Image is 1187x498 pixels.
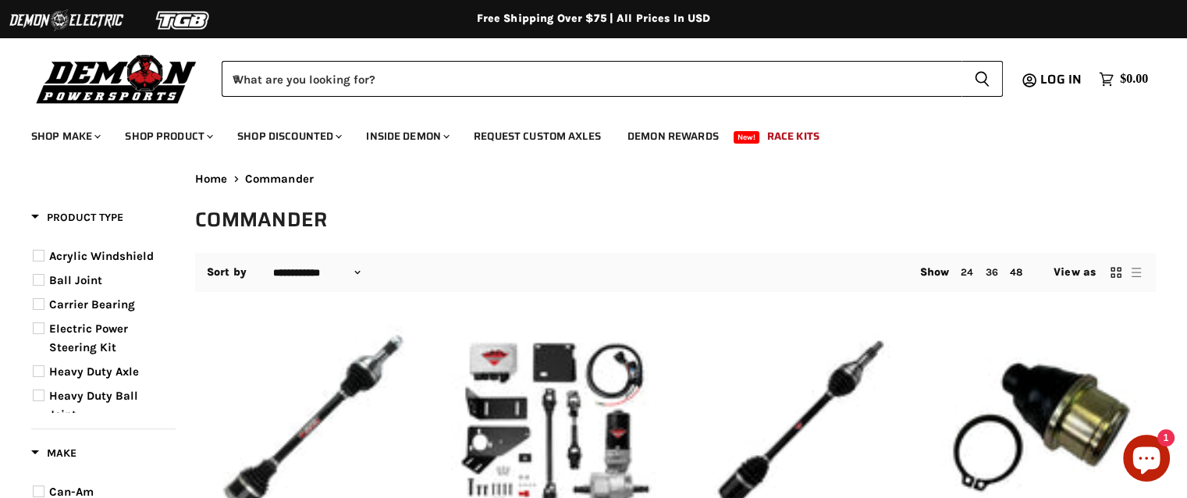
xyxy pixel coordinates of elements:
form: Product [222,61,1003,97]
span: New! [734,131,760,144]
span: Show [920,265,950,279]
a: Shop Make [20,120,110,152]
a: 36 [985,266,997,278]
a: Inside Demon [354,120,459,152]
button: list view [1128,265,1144,280]
a: Home [195,173,228,186]
h1: Commander [195,207,1156,233]
label: Sort by [207,266,247,279]
a: Request Custom Axles [462,120,613,152]
span: Heavy Duty Ball Joint [49,389,138,422]
a: Shop Discounted [226,120,351,152]
button: grid view [1108,265,1124,280]
a: Log in [1033,73,1091,87]
span: Carrier Bearing [49,297,135,311]
button: Search [961,61,1003,97]
span: View as [1054,266,1096,279]
a: Shop Product [113,120,222,152]
a: Demon Rewards [616,120,730,152]
a: $0.00 [1091,68,1156,91]
ul: Main menu [20,114,1144,152]
span: Heavy Duty Axle [49,365,139,379]
a: 24 [961,266,973,278]
span: Commander [245,173,314,186]
input: When autocomplete results are available use up and down arrows to review and enter to select [222,61,961,97]
span: Make [31,446,76,460]
span: Ball Joint [49,273,102,287]
span: $0.00 [1120,72,1148,87]
img: TGB Logo 2 [125,5,242,35]
img: Demon Powersports [31,51,202,106]
button: Filter by Make [31,446,76,465]
a: Race Kits [755,120,831,152]
button: Filter by Product Type [31,210,123,229]
span: Electric Power Steering Kit [49,322,128,354]
span: Product Type [31,211,123,224]
a: 48 [1010,266,1022,278]
img: Demon Electric Logo 2 [8,5,125,35]
span: Log in [1040,69,1082,89]
span: Acrylic Windshield [49,249,154,263]
inbox-online-store-chat: Shopify online store chat [1118,435,1175,486]
nav: Breadcrumbs [195,173,1156,186]
nav: Collection utilities [195,253,1156,292]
